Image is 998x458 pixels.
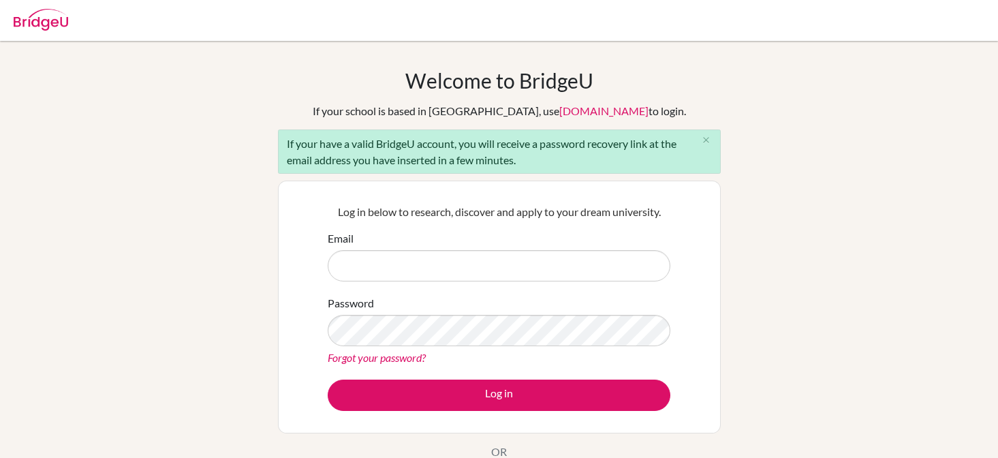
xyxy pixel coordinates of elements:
img: Bridge-U [14,9,68,31]
a: Forgot your password? [328,351,426,364]
div: If your have a valid BridgeU account, you will receive a password recovery link at the email addr... [278,129,721,174]
a: [DOMAIN_NAME] [559,104,649,117]
button: Close [693,130,720,151]
p: Log in below to research, discover and apply to your dream university. [328,204,670,220]
button: Log in [328,380,670,411]
label: Email [328,230,354,247]
i: close [701,135,711,145]
h1: Welcome to BridgeU [405,68,593,93]
div: If your school is based in [GEOGRAPHIC_DATA], use to login. [313,103,686,119]
label: Password [328,295,374,311]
